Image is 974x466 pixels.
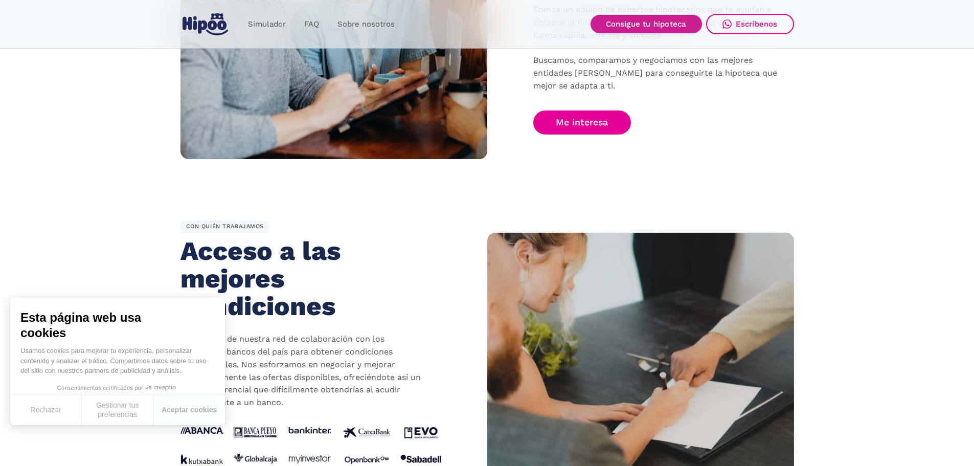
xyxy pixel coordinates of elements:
[180,9,231,39] a: home
[533,110,631,135] a: Me interesa
[180,333,426,409] p: Benefíciate de nuestra red de colaboración con los principales bancos del país para obtener condi...
[736,19,778,29] div: Escríbenos
[180,220,270,234] div: CON QUIÉN TRABAJAMOS
[239,14,295,34] a: Simulador
[328,14,404,34] a: Sobre nosotros
[295,14,328,34] a: FAQ
[180,237,416,320] h2: Acceso a las mejores condiciones
[706,14,794,34] a: Escríbenos
[591,15,702,33] a: Consigue tu hipoteca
